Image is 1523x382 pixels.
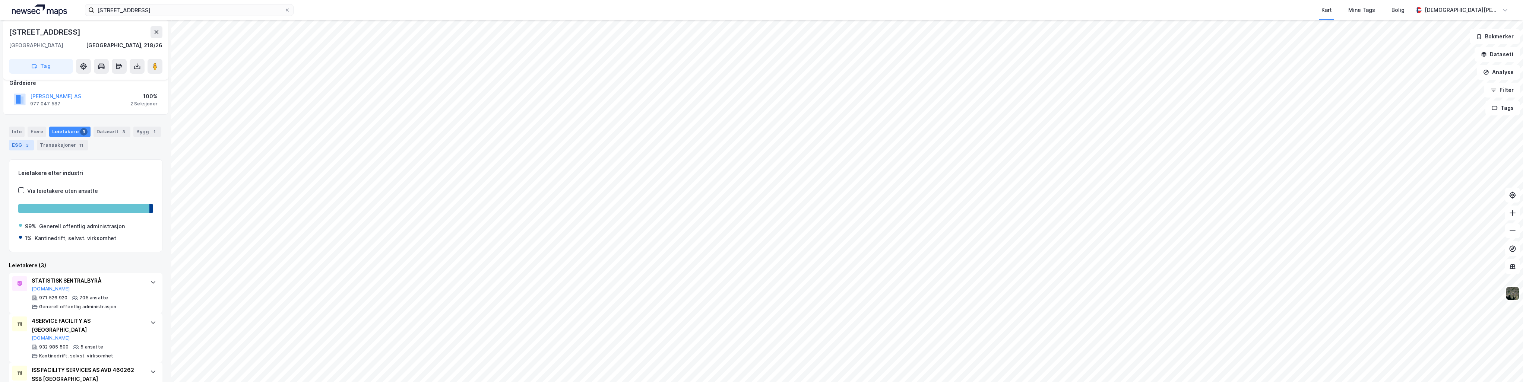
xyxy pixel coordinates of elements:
div: 971 526 920 [39,295,67,301]
div: 1% [25,234,32,243]
div: 3 [80,128,88,136]
div: Transaksjoner [37,140,88,150]
div: 1 [151,128,158,136]
div: 5 ansatte [80,344,103,350]
div: 4SERVICE FACILITY AS [GEOGRAPHIC_DATA] [32,316,143,334]
div: Bolig [1391,6,1405,15]
div: ESG [9,140,34,150]
div: 3 [23,141,31,149]
div: Generell offentlig administrasjon [39,304,117,310]
div: 932 985 500 [39,344,69,350]
div: [DEMOGRAPHIC_DATA][PERSON_NAME] [1425,6,1499,15]
div: 705 ansatte [79,295,108,301]
input: Søk på adresse, matrikkel, gårdeiere, leietakere eller personer [94,4,284,16]
div: Kantinedrift, selvst. virksomhet [35,234,116,243]
img: 9k= [1505,286,1520,300]
div: 3 [120,128,127,136]
div: 100% [130,92,158,101]
img: logo.a4113a55bc3d86da70a041830d287a7e.svg [12,4,67,16]
button: [DOMAIN_NAME] [32,335,70,341]
div: Bygg [133,127,161,137]
button: Tag [9,59,73,74]
div: 2 Seksjoner [130,101,158,107]
button: Analyse [1477,65,1520,80]
div: 11 [77,141,85,149]
div: [STREET_ADDRESS] [9,26,82,38]
button: Tags [1485,101,1520,115]
div: Mine Tags [1348,6,1375,15]
button: Datasett [1475,47,1520,62]
div: 977 047 587 [30,101,60,107]
div: [GEOGRAPHIC_DATA], 218/26 [86,41,162,50]
button: Bokmerker [1470,29,1520,44]
div: Kart [1321,6,1332,15]
div: Info [9,127,25,137]
div: [GEOGRAPHIC_DATA] [9,41,63,50]
div: Vis leietakere uten ansatte [27,187,98,195]
div: 99% [25,222,36,231]
div: STATISTISK SENTRALBYRÅ [32,276,143,285]
iframe: Chat Widget [1486,346,1523,382]
div: Eiere [28,127,46,137]
div: Kantinedrift, selvst. virksomhet [39,353,113,359]
div: Generell offentlig administrasjon [39,222,125,231]
div: Leietakere etter industri [18,169,153,178]
div: Gårdeiere [9,79,162,87]
button: [DOMAIN_NAME] [32,286,70,292]
div: Leietakere [49,127,91,137]
button: Filter [1484,83,1520,98]
div: Leietakere (3) [9,261,162,270]
div: Datasett [94,127,130,137]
